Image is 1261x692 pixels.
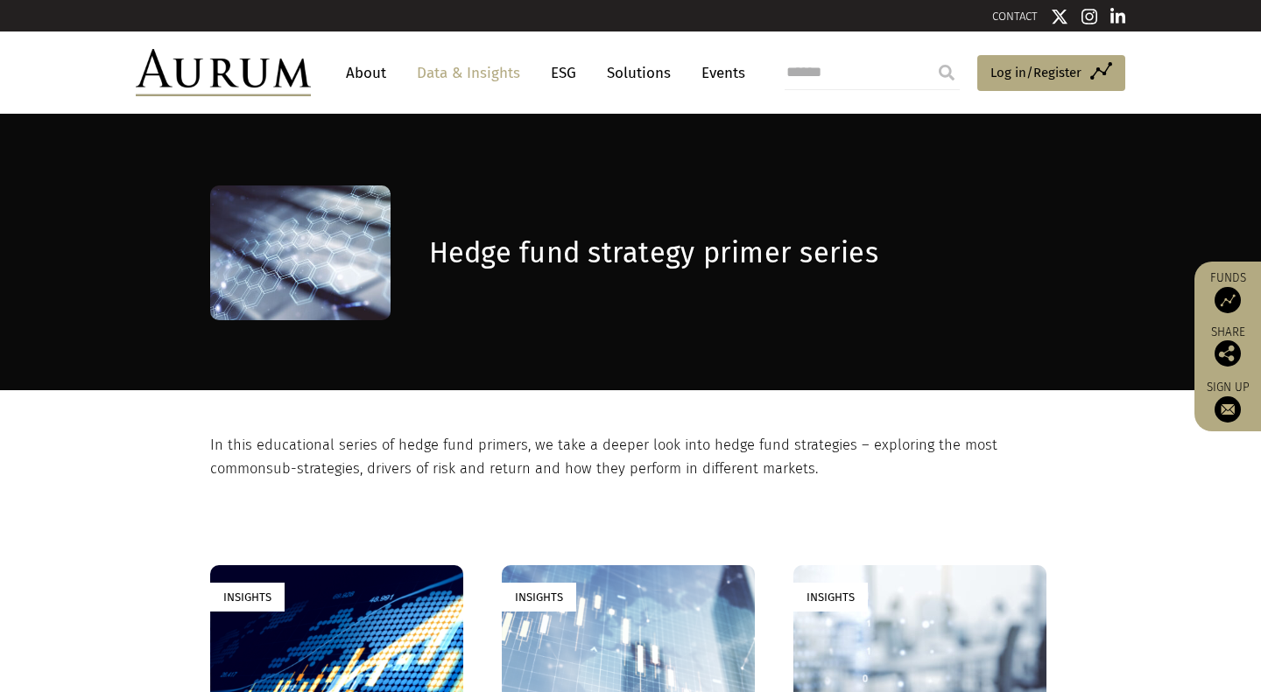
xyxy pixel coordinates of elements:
a: Log in/Register [977,55,1125,92]
div: Insights [502,583,576,612]
a: Events [693,57,745,89]
img: Share this post [1215,340,1241,367]
span: sub-strategies [266,460,360,477]
div: Insights [210,583,285,612]
span: Log in/Register [990,62,1081,83]
a: CONTACT [992,10,1038,23]
input: Submit [929,55,964,90]
div: Insights [793,583,868,612]
img: Access Funds [1215,287,1241,313]
img: Aurum [136,49,311,96]
img: Instagram icon [1081,8,1097,25]
a: About [337,57,395,89]
a: Solutions [598,57,680,89]
a: ESG [542,57,585,89]
img: Sign up to our newsletter [1215,396,1241,423]
a: Sign up [1203,380,1252,423]
a: Funds [1203,270,1252,313]
div: Share [1203,326,1252,367]
img: Linkedin icon [1110,8,1126,25]
img: Twitter icon [1051,8,1068,25]
h1: Hedge fund strategy primer series [429,236,1046,270]
p: In this educational series of hedge fund primers, we take a deeper look into hedge fund strategie... [210,434,1046,480]
a: Data & Insights [408,57,529,89]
